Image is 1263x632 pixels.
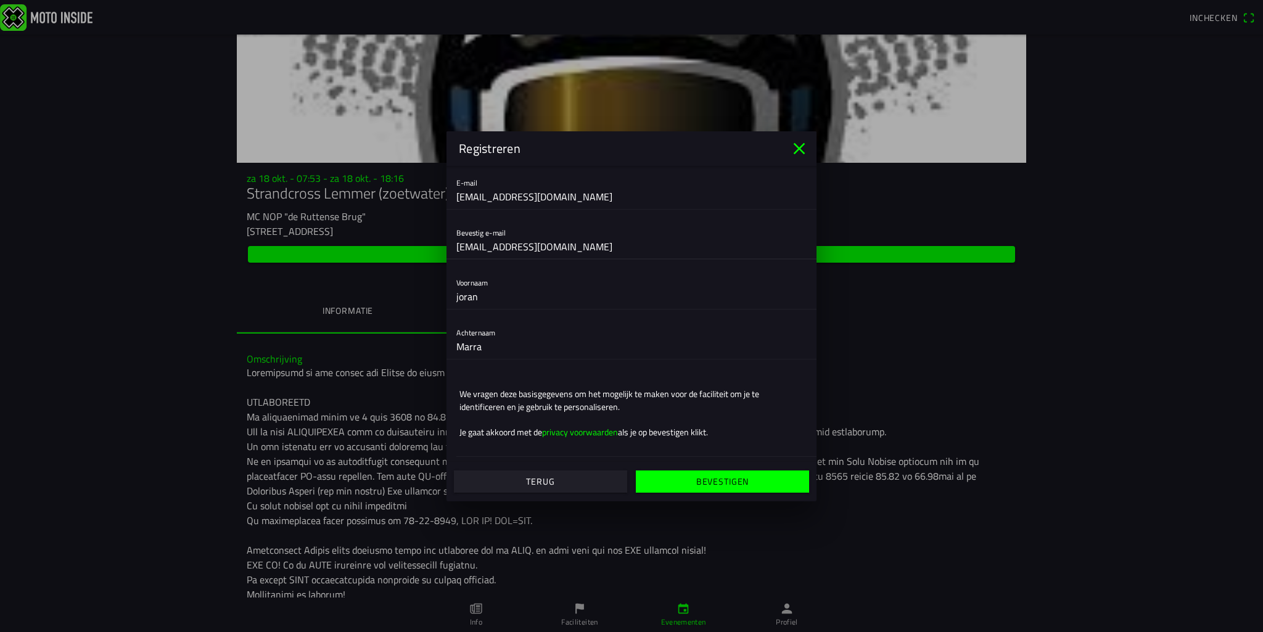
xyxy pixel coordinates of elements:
input: Bevestig e-mail [456,234,807,259]
a: privacy voorwaarden [542,425,618,438]
input: Achternaam [456,334,807,359]
ion-text: Bevestigen [696,477,749,486]
ion-text: We vragen deze basisgegevens om het mogelijk te maken voor de faciliteit om je te identificeren e... [459,387,804,413]
ion-text: Je gaat akkoord met de als je op bevestigen klikt. [459,425,804,438]
ion-icon: close [789,139,809,158]
input: Voornaam [456,284,807,309]
input: E-mail [456,184,807,209]
ion-title: Registreren [446,139,789,158]
ion-button: Terug [454,470,627,493]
